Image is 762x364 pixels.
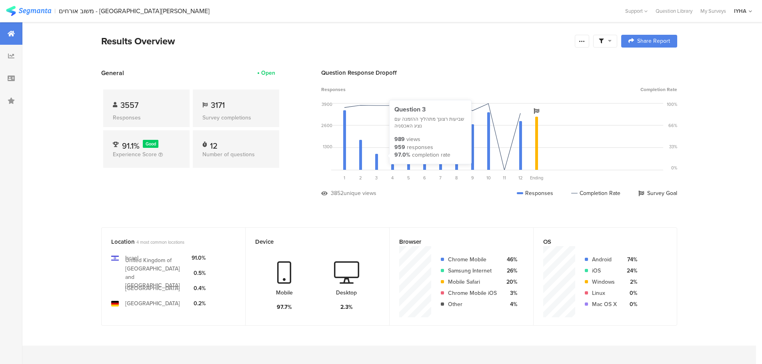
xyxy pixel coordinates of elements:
[54,6,56,16] div: |
[448,289,497,297] div: Chrome Mobile iOS
[336,288,357,297] div: Desktop
[321,86,346,93] span: Responses
[638,189,677,197] div: Survey Goal
[101,34,571,48] div: Results Overview
[359,175,362,181] span: 2
[623,255,637,264] div: 74%
[394,105,466,114] div: Question 3
[592,300,617,308] div: Mac OS X
[623,300,637,308] div: 0%
[571,189,620,197] div: Completion Rate
[448,267,497,275] div: Samsung Internet
[113,150,157,159] span: Experience Score
[202,113,270,122] div: Survey completions
[448,278,497,286] div: Mobile Safari
[125,256,185,290] div: United Kingdom of [GEOGRAPHIC_DATA] and [GEOGRAPHIC_DATA]
[322,101,332,107] div: 3900
[734,7,746,15] div: IYHA
[111,237,222,246] div: Location
[543,237,654,246] div: OS
[211,99,225,111] span: 3171
[261,69,275,77] div: Open
[394,151,410,159] div: 97.0%
[125,299,180,308] div: [GEOGRAPHIC_DATA]
[669,143,677,150] div: 33%
[623,289,637,297] div: 0%
[125,284,180,292] div: [GEOGRAPHIC_DATA]
[625,5,648,17] div: Support
[344,175,345,181] span: 1
[59,7,210,15] div: משוב אורחים - [GEOGRAPHIC_DATA][PERSON_NAME]
[192,299,206,308] div: 0.2%
[592,255,617,264] div: Android
[412,151,450,159] div: completion rate
[331,189,344,197] div: 3852
[623,267,637,275] div: 24%
[391,175,394,181] span: 4
[503,175,506,181] span: 11
[277,303,292,311] div: 97.7%
[503,267,517,275] div: 26%
[668,122,677,129] div: 66%
[394,116,466,129] div: שביעות רצונך מתהליך ההזמנה עם נציג האכסניה
[340,303,353,311] div: 2.3%
[696,7,730,15] a: My Surveys
[517,189,553,197] div: Responses
[394,135,405,143] div: 989
[120,99,138,111] span: 3557
[276,288,293,297] div: Mobile
[101,68,124,78] span: General
[407,175,410,181] span: 5
[667,101,677,107] div: 100%
[652,7,696,15] a: Question Library
[192,254,206,262] div: 91.0%
[592,289,617,297] div: Linux
[640,86,677,93] span: Completion Rate
[637,38,670,44] span: Share Report
[471,175,474,181] span: 9
[503,300,517,308] div: 4%
[136,239,184,245] span: 4 most common locations
[592,278,617,286] div: Windows
[323,143,332,150] div: 1300
[528,175,544,181] div: Ending
[255,237,366,246] div: Device
[321,122,332,129] div: 2600
[6,6,51,16] img: segmanta logo
[518,175,523,181] span: 12
[448,255,497,264] div: Chrome Mobile
[503,289,517,297] div: 3%
[210,140,218,148] div: 12
[486,175,491,181] span: 10
[344,189,376,197] div: unique views
[455,175,458,181] span: 8
[192,284,206,292] div: 0.4%
[146,141,156,147] span: Good
[375,175,378,181] span: 3
[406,135,420,143] div: views
[125,254,138,262] div: Israel
[202,150,255,159] span: Number of questions
[122,140,140,152] span: 91.1%
[439,175,442,181] span: 7
[113,113,180,122] div: Responses
[192,269,206,277] div: 0.5%
[503,278,517,286] div: 20%
[534,108,539,114] i: Survey Goal
[399,237,510,246] div: Browser
[407,143,433,151] div: responses
[423,175,426,181] span: 6
[321,68,677,77] div: Question Response Dropoff
[448,300,497,308] div: Other
[671,165,677,171] div: 0%
[503,255,517,264] div: 46%
[592,267,617,275] div: iOS
[623,278,637,286] div: 2%
[394,143,405,151] div: 959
